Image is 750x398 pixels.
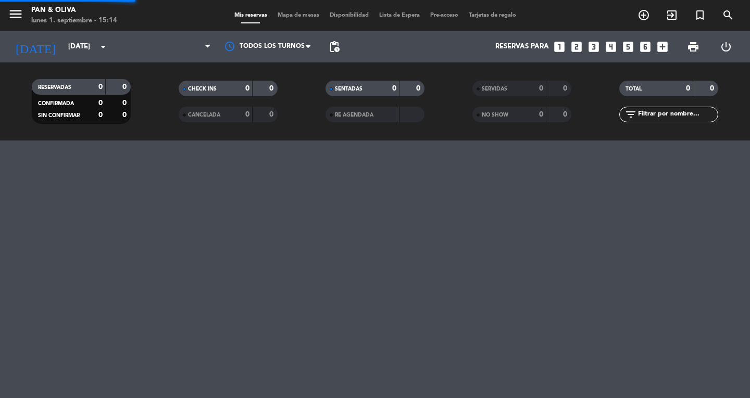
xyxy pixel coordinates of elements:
[98,99,103,107] strong: 0
[229,12,272,18] span: Mis reservas
[8,6,23,25] button: menu
[392,85,396,92] strong: 0
[722,9,734,21] i: search
[31,5,117,16] div: Pan & Oliva
[38,113,80,118] span: SIN CONFIRMAR
[269,85,276,92] strong: 0
[245,85,249,92] strong: 0
[495,43,549,51] span: Reservas para
[374,12,425,18] span: Lista de Espera
[639,40,652,54] i: looks_6
[694,9,706,21] i: turned_in_not
[626,86,642,92] span: TOTAL
[687,41,699,53] span: print
[621,40,635,54] i: looks_5
[539,85,543,92] strong: 0
[8,35,63,58] i: [DATE]
[272,12,324,18] span: Mapa de mesas
[553,40,566,54] i: looks_one
[637,9,650,21] i: add_circle_outline
[328,41,341,53] span: pending_actions
[188,112,220,118] span: CANCELADA
[269,111,276,118] strong: 0
[624,108,637,121] i: filter_list
[570,40,583,54] i: looks_two
[188,86,217,92] span: CHECK INS
[324,12,374,18] span: Disponibilidad
[464,12,521,18] span: Tarjetas de regalo
[637,109,718,120] input: Filtrar por nombre...
[482,86,507,92] span: SERVIDAS
[38,101,74,106] span: CONFIRMADA
[710,85,716,92] strong: 0
[604,40,618,54] i: looks_4
[245,111,249,118] strong: 0
[686,85,690,92] strong: 0
[335,86,362,92] span: SENTADAS
[31,16,117,26] div: lunes 1. septiembre - 15:14
[97,41,109,53] i: arrow_drop_down
[98,111,103,119] strong: 0
[416,85,422,92] strong: 0
[122,83,129,91] strong: 0
[709,31,742,62] div: LOG OUT
[122,111,129,119] strong: 0
[122,99,129,107] strong: 0
[98,83,103,91] strong: 0
[335,112,373,118] span: RE AGENDADA
[539,111,543,118] strong: 0
[563,85,569,92] strong: 0
[656,40,669,54] i: add_box
[482,112,508,118] span: NO SHOW
[666,9,678,21] i: exit_to_app
[563,111,569,118] strong: 0
[720,41,732,53] i: power_settings_new
[38,85,71,90] span: RESERVADAS
[587,40,601,54] i: looks_3
[425,12,464,18] span: Pre-acceso
[8,6,23,22] i: menu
